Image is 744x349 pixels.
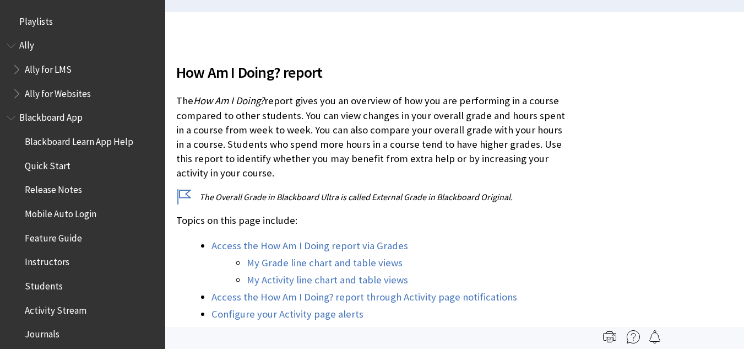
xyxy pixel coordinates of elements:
nav: Book outline for Playlists [7,12,159,31]
p: Topics on this page include: [176,213,570,228]
p: The report gives you an overview of how you are performing in a course compared to other students... [176,94,570,180]
span: How Am I Doing? report [176,61,570,84]
a: Access the How Am I Doing? report through Activity page notifications [211,291,517,304]
a: Configure your Activity page alerts [211,308,363,321]
span: Activity Stream [25,301,86,316]
span: Release Notes [25,181,82,196]
span: Ally [19,36,34,51]
nav: Book outline for Anthology Ally Help [7,36,159,103]
span: Journals [25,325,59,340]
a: Access the How Am I Doing report via Grades [211,239,408,253]
span: Quick Start [25,157,70,171]
span: Feature Guide [25,229,82,244]
span: Students [25,277,63,292]
span: Playlists [19,12,53,27]
span: Mobile Auto Login [25,205,96,219]
img: Follow this page [648,330,661,343]
img: Print [603,330,616,343]
span: Ally for Websites [25,84,91,99]
p: The Overall Grade in Blackboard Ultra is called External Grade in Blackboard Original. [176,191,570,203]
span: Blackboard App [19,109,83,124]
img: More help [627,330,640,343]
span: Ally for LMS [25,60,72,75]
span: Instructors [25,253,69,268]
a: Take action [211,325,262,338]
span: How Am I Doing? [193,94,264,107]
a: My Grade line chart and table views [247,256,403,270]
a: My Activity line chart and table views [247,273,408,287]
span: Blackboard Learn App Help [25,132,133,147]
